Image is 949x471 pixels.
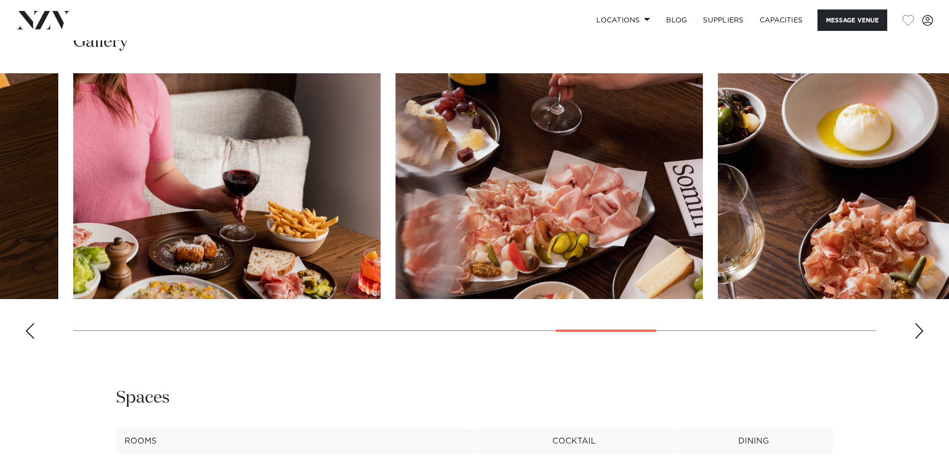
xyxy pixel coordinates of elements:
swiper-slide: 14 / 20 [396,73,703,299]
img: nzv-logo.png [16,11,70,29]
h2: Spaces [116,387,170,409]
a: SUPPLIERS [695,9,751,31]
a: Locations [588,9,658,31]
h2: Gallery [73,31,128,53]
th: Cocktail [474,429,675,454]
th: Dining [674,429,833,454]
swiper-slide: 13 / 20 [73,73,381,299]
th: Rooms [116,429,474,454]
a: BLOG [658,9,695,31]
button: Message Venue [817,9,887,31]
a: Capacities [752,9,811,31]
